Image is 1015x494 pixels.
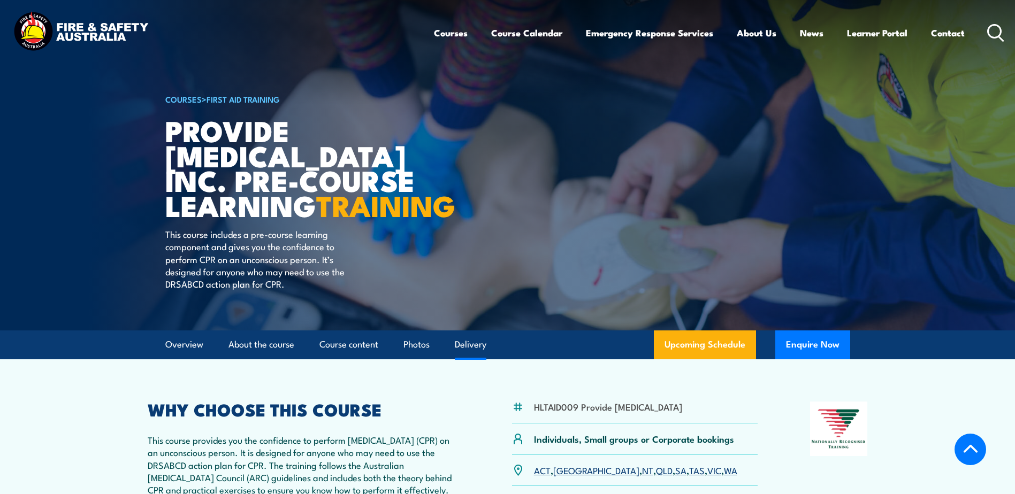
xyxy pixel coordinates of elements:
a: Courses [434,19,468,47]
a: News [800,19,823,47]
h1: Provide [MEDICAL_DATA] inc. Pre-course Learning [165,118,430,218]
a: Emergency Response Services [586,19,713,47]
p: , , , , , , , [534,464,737,476]
a: ACT [534,464,551,476]
h6: > [165,92,430,105]
a: Upcoming Schedule [654,330,756,359]
a: SA [675,464,686,476]
a: [GEOGRAPHIC_DATA] [553,464,639,476]
a: Delivery [455,330,486,359]
button: Enquire Now [775,330,850,359]
a: Photos [403,330,430,359]
li: HLTAID009 Provide [MEDICAL_DATA] [534,400,682,413]
p: This course includes a pre-course learning component and gives you the confidence to perform CPR ... [165,228,361,290]
a: VIC [707,464,721,476]
strong: TRAINING [316,182,455,227]
a: NT [642,464,653,476]
p: Individuals, Small groups or Corporate bookings [534,433,734,445]
h2: WHY CHOOSE THIS COURSE [148,402,460,416]
a: Learner Portal [847,19,907,47]
a: Course Calendar [491,19,562,47]
a: First Aid Training [207,93,280,105]
a: Overview [165,330,203,359]
a: Course content [319,330,378,359]
a: COURSES [165,93,202,105]
img: Nationally Recognised Training logo. [810,402,868,456]
a: About Us [737,19,776,47]
a: WA [724,464,737,476]
a: About the course [228,330,294,359]
a: QLD [656,464,673,476]
a: Contact [931,19,965,47]
a: TAS [689,464,705,476]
